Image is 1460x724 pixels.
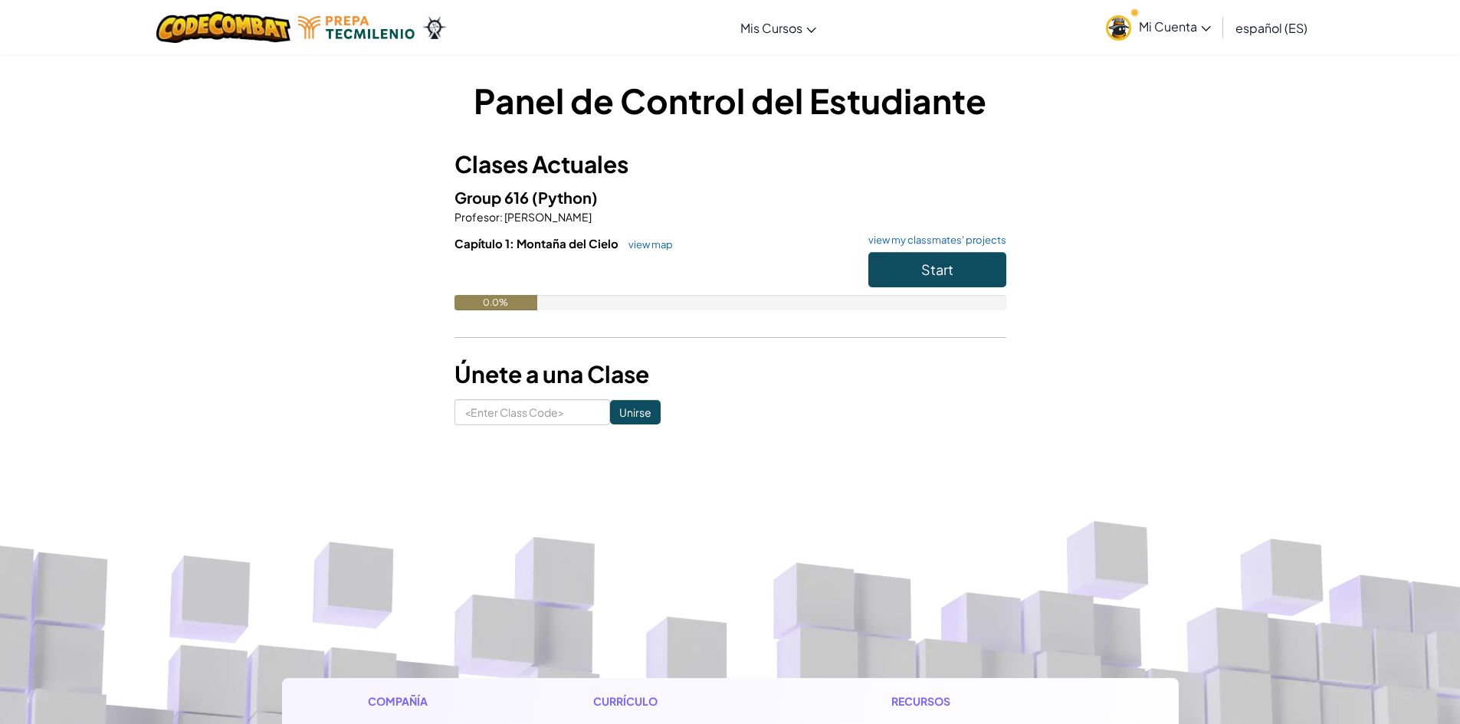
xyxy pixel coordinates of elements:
[368,693,496,709] h1: Compañía
[532,188,598,207] span: (Python)
[454,399,610,425] input: <Enter Class Code>
[454,210,500,224] span: Profesor
[861,235,1006,245] a: view my classmates' projects
[891,693,1093,709] h1: Recursos
[733,7,824,48] a: Mis Cursos
[1235,20,1307,36] span: español (ES)
[156,11,290,43] img: CodeCombat logo
[593,693,795,709] h1: Currículo
[1106,15,1131,41] img: avatar
[1098,3,1219,51] a: Mi Cuenta
[621,238,673,251] a: view map
[610,400,661,424] input: Unirse
[454,357,1006,391] h3: Únete a una Clase
[298,16,415,39] img: Tecmilenio logo
[921,260,953,278] span: Start
[454,295,537,310] div: 0.0%
[454,147,1006,182] h3: Clases Actuales
[868,252,1006,287] button: Start
[454,188,532,207] span: Group 616
[1228,7,1315,48] a: español (ES)
[740,20,802,36] span: Mis Cursos
[454,236,621,251] span: Capítulo 1: Montaña del Cielo
[422,16,447,39] img: Ozaria
[500,210,503,224] span: :
[454,77,1006,124] h1: Panel de Control del Estudiante
[1139,18,1211,34] span: Mi Cuenta
[503,210,592,224] span: [PERSON_NAME]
